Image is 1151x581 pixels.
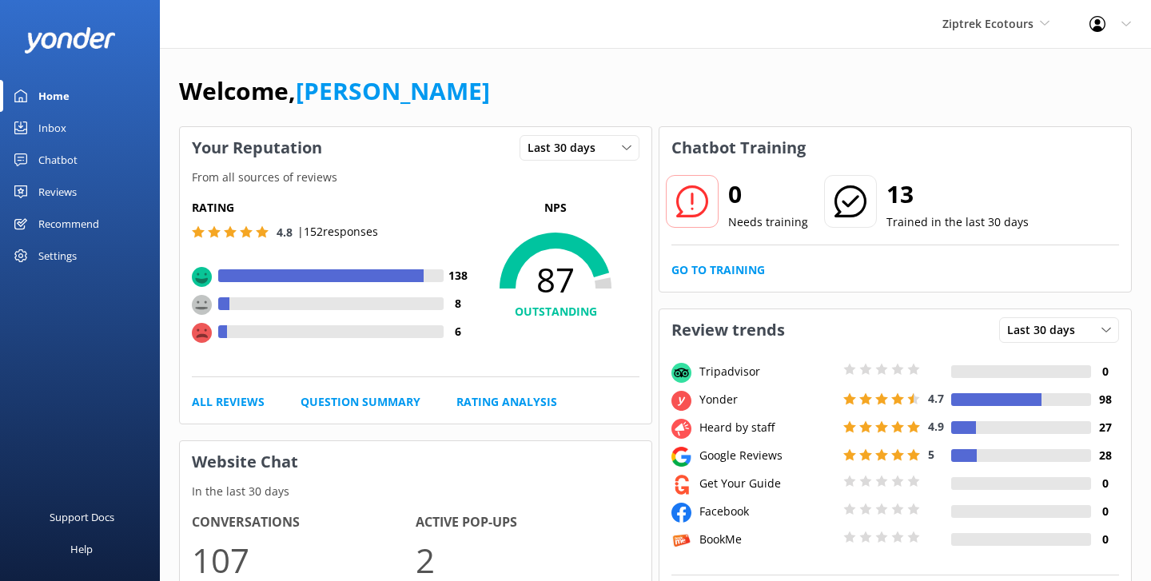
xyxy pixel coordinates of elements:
h4: 6 [444,323,472,340]
h4: Active Pop-ups [416,512,639,533]
span: Last 30 days [1007,321,1085,339]
a: Go to Training [671,261,765,279]
h4: OUTSTANDING [472,303,639,320]
p: In the last 30 days [180,483,651,500]
span: 5 [928,447,934,462]
div: Tripadvisor [695,363,839,380]
h4: Conversations [192,512,416,533]
div: Recommend [38,208,99,240]
h3: Your Reputation [180,127,334,169]
div: Home [38,80,70,112]
a: [PERSON_NAME] [296,74,490,107]
span: 4.8 [277,225,293,240]
h4: 98 [1091,391,1119,408]
h3: Chatbot Training [659,127,818,169]
h3: Website Chat [180,441,651,483]
span: Last 30 days [528,139,605,157]
h3: Review trends [659,309,797,351]
span: Ziptrek Ecotours [942,16,1034,31]
div: Support Docs [50,501,114,533]
p: Trained in the last 30 days [886,213,1029,231]
h4: 0 [1091,503,1119,520]
h4: 27 [1091,419,1119,436]
div: Settings [38,240,77,272]
h5: Rating [192,199,472,217]
h1: Welcome, [179,72,490,110]
h2: 0 [728,175,808,213]
h4: 8 [444,295,472,312]
div: Yonder [695,391,839,408]
h2: 13 [886,175,1029,213]
div: Get Your Guide [695,475,839,492]
a: All Reviews [192,393,265,411]
p: NPS [472,199,639,217]
p: Needs training [728,213,808,231]
div: Help [70,533,93,565]
a: Question Summary [301,393,420,411]
h4: 0 [1091,531,1119,548]
div: Chatbot [38,144,78,176]
a: Rating Analysis [456,393,557,411]
span: 4.7 [928,391,944,406]
div: BookMe [695,531,839,548]
h4: 0 [1091,475,1119,492]
div: Reviews [38,176,77,208]
div: Facebook [695,503,839,520]
span: 87 [472,260,639,300]
img: yonder-white-logo.png [24,27,116,54]
span: 4.9 [928,419,944,434]
div: Heard by staff [695,419,839,436]
p: From all sources of reviews [180,169,651,186]
h4: 138 [444,267,472,285]
h4: 28 [1091,447,1119,464]
p: | 152 responses [297,223,378,241]
div: Google Reviews [695,447,839,464]
h4: 0 [1091,363,1119,380]
div: Inbox [38,112,66,144]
